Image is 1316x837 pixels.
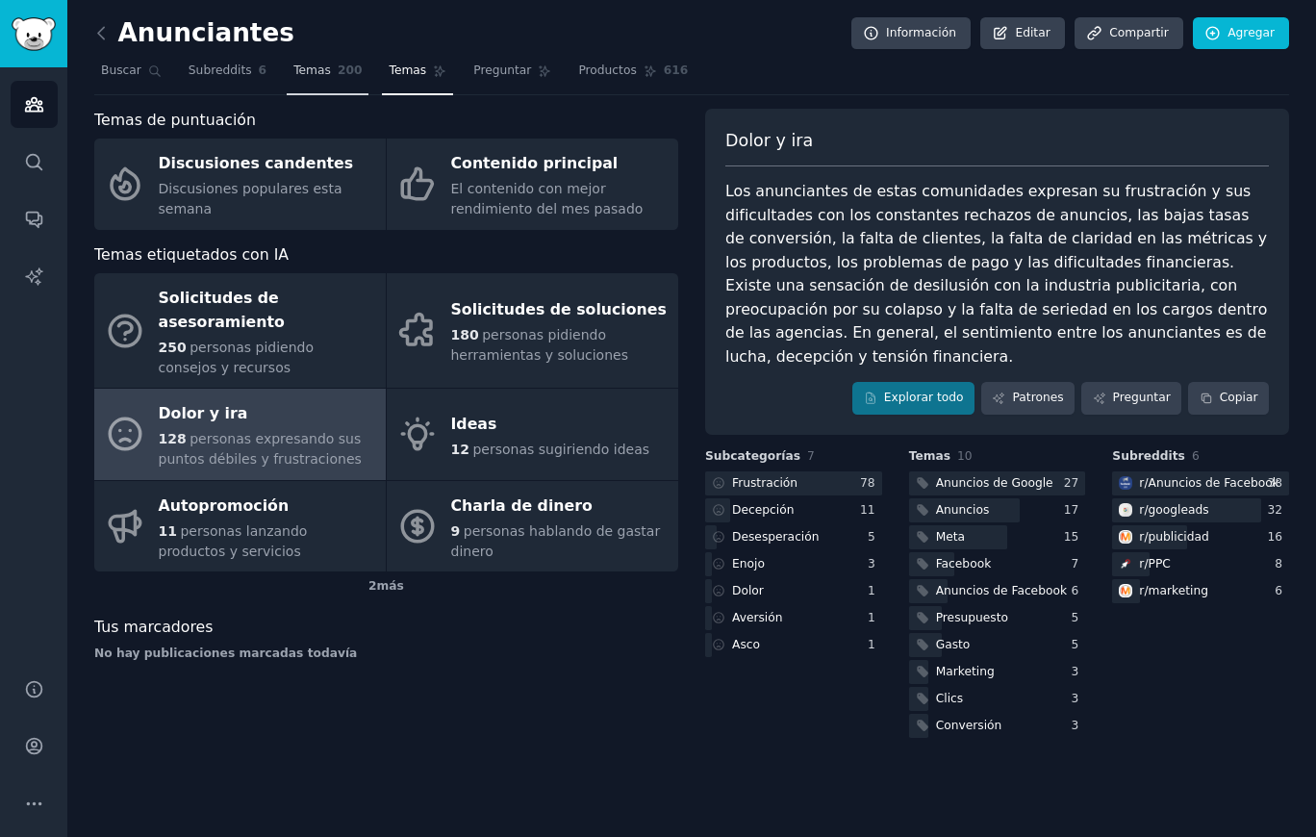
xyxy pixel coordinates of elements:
[1119,476,1132,490] img: Anuncios de Facebook
[807,449,815,463] font: 7
[732,611,783,624] font: Aversión
[94,481,386,572] a: Autopromoción11personas lanzando productos y servicios
[852,382,974,415] a: Explorar todo
[293,63,331,77] font: Temas
[1112,579,1289,603] a: marketingr/marketing6
[1081,382,1181,415] a: Preguntar
[936,476,1053,490] font: Anuncios de Google
[387,139,678,230] a: Contenido principalEl contenido con mejor rendimiento del mes pasado
[725,131,813,150] font: Dolor y ira
[936,665,995,678] font: Marketing
[1064,476,1079,490] font: 27
[1112,449,1185,463] font: Subreddits
[1139,557,1148,571] font: r/
[868,557,875,571] font: 3
[1275,584,1282,597] font: 6
[101,63,141,77] font: Buscar
[732,530,820,544] font: Desesperación
[860,476,875,490] font: 78
[1188,382,1269,415] button: Copiar
[159,181,342,216] font: Discusiones populares esta semana
[732,476,797,490] font: Frustración
[936,503,990,517] font: Anuncios
[981,382,1075,415] a: Patrones
[159,496,290,515] font: Autopromoción
[868,638,875,651] font: 1
[705,633,882,657] a: Asco1
[1072,557,1079,571] font: 7
[664,63,689,77] font: 616
[1012,391,1063,404] font: Patrones
[451,496,593,515] font: Charla de dinero
[936,584,1067,597] font: Anuncios de Facebook
[1119,584,1132,597] img: marketing
[936,719,1002,732] font: Conversión
[909,660,1086,684] a: Marketing3
[1075,17,1183,50] a: Compartir
[1112,498,1289,522] a: anuncios de Googler/googleads32
[472,442,649,457] font: personas sugiriendo ideas
[705,552,882,576] a: Enojo3
[159,289,285,331] font: Solicitudes de asesoramiento
[387,389,678,480] a: Ideas12personas sugiriendo ideas
[159,340,315,375] font: personas pidiendo consejos y recursos
[382,56,453,95] a: Temas
[1149,557,1171,571] font: PPC
[868,584,875,597] font: 1
[868,530,875,544] font: 5
[1139,476,1148,490] font: r/
[94,56,168,95] a: Buscar
[467,56,558,95] a: Preguntar
[1064,503,1079,517] font: 17
[1119,530,1132,544] img: publicidad
[1139,584,1148,597] font: r/
[1149,476,1279,490] font: Anuncios de Facebook
[387,481,678,572] a: Charla de dinero9personas hablando de gastar dinero
[1193,17,1289,50] a: Agregar
[451,523,661,559] font: personas hablando de gastar dinero
[1119,557,1132,571] img: PPC
[936,611,1008,624] font: Presupuesto
[159,523,177,539] font: 11
[980,17,1064,50] a: Editar
[571,56,695,95] a: Productos616
[868,611,875,624] font: 1
[1112,525,1289,549] a: publicidadr/publicidad16
[705,579,882,603] a: Dolor1
[259,63,267,77] font: 6
[909,687,1086,711] a: Clics3
[377,579,404,593] font: más
[1267,476,1282,490] font: 38
[338,63,363,77] font: 200
[451,181,644,216] font: El contenido con mejor rendimiento del mes pasado
[159,404,248,422] font: Dolor y ira
[159,154,354,172] font: Discusiones candentes
[909,525,1086,549] a: Meta15
[1064,530,1079,544] font: 15
[909,714,1086,738] a: Conversión3
[909,552,1086,576] a: Facebook7
[1267,503,1282,517] font: 32
[387,273,678,388] a: Solicitudes de soluciones180personas pidiendo herramientas y soluciones
[159,340,187,355] font: 250
[936,557,992,571] font: Facebook
[94,389,386,480] a: Dolor y ira128personas expresando sus puntos débiles y frustraciones
[1139,503,1148,517] font: r/
[94,273,386,388] a: Solicitudes de asesoramiento250personas pidiendo consejos y recursos
[1119,503,1132,517] img: anuncios de Google
[159,431,187,446] font: 128
[936,638,971,651] font: Gasto
[705,525,882,549] a: Desesperación5
[451,327,479,342] font: 180
[451,415,497,433] font: Ideas
[389,63,426,77] font: Temas
[1109,26,1169,39] font: Compartir
[1149,584,1208,597] font: marketing
[451,154,619,172] font: Contenido principal
[705,606,882,630] a: Aversión1
[451,300,667,318] font: Solicitudes de soluciones
[725,182,1272,366] font: Los anunciantes de estas comunidades expresan su frustración y sus dificultades con los constante...
[189,63,252,77] font: Subreddits
[886,26,956,39] font: Información
[909,579,1086,603] a: Anuncios de Facebook6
